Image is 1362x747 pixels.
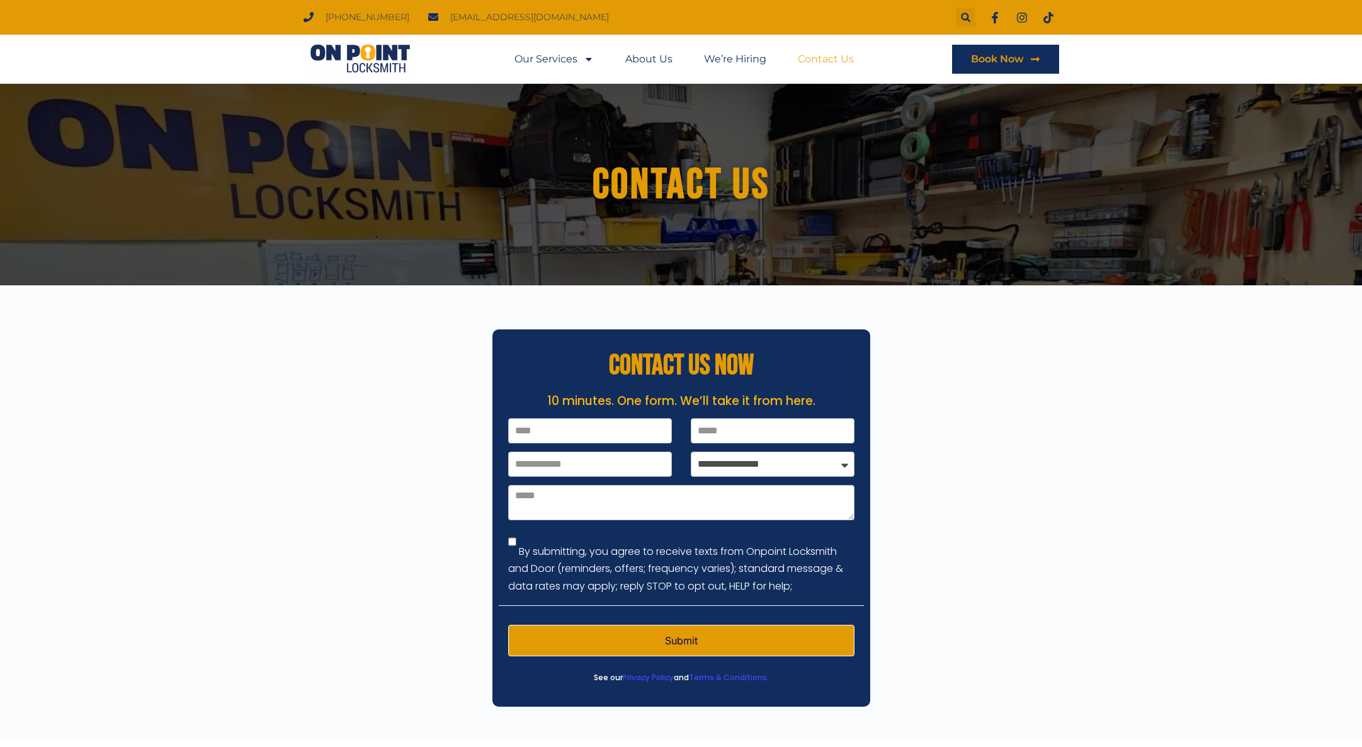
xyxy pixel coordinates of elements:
form: Contact Form [508,418,854,664]
a: We’re Hiring [704,45,766,74]
p: 10 minutes. One form. We’ll take it from here. [499,392,864,411]
label: By submitting, you agree to receive texts from Onpoint Locksmith and Door (reminders, offers; fre... [508,544,843,593]
span: Book Now [971,54,1024,64]
button: Submit [508,625,854,656]
span: Submit [665,636,698,646]
a: Contact Us [798,45,854,74]
h2: CONTACT US NOW [499,351,864,380]
a: Book Now [952,45,1059,74]
a: Privacy Policy [623,672,674,683]
a: Terms & Conditions. [689,672,769,683]
span: [PHONE_NUMBER] [322,9,409,26]
div: Search [956,8,975,27]
h1: Contact us [329,161,1034,208]
a: Our Services [514,45,594,74]
span: [EMAIL_ADDRESS][DOMAIN_NAME] [447,9,609,26]
p: See our and [499,669,864,687]
nav: Menu [514,45,854,74]
a: About Us [625,45,672,74]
